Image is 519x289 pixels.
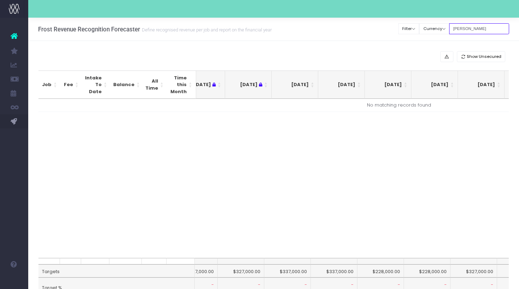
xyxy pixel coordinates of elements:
span: - [351,281,354,288]
th: Time this Month: activate to sort column ascending [167,71,196,99]
td: $327,000.00 [218,264,264,278]
span: - [304,281,307,288]
button: Show Unsecured [457,51,506,62]
h3: Frost Revenue Recognition Forecaster [38,26,272,33]
img: images/default_profile_image.png [9,275,19,285]
span: - [211,281,214,288]
th: Aug 25 : activate to sort column ascending [179,71,225,99]
td: $337,000.00 [311,264,357,278]
span: - [398,281,400,288]
td: $327,000.00 [451,264,497,278]
th: Fee: activate to sort column ascending [60,71,82,99]
th: Sep 25 : activate to sort column ascending [225,71,272,99]
th: Intake To Date: activate to sort column ascending [81,71,111,99]
button: Filter [398,23,420,34]
button: Currency [419,23,449,34]
td: $337,000.00 [264,264,311,278]
th: Feb 26: activate to sort column ascending [458,71,505,99]
th: Nov 25: activate to sort column ascending [318,71,365,99]
span: - [444,281,447,288]
span: - [491,281,493,288]
small: Define recognised revenue per job and report on the financial year [140,26,272,33]
td: $228,000.00 [357,264,404,278]
th: Dec 25: activate to sort column ascending [365,71,411,99]
th: Balance: activate to sort column ascending [109,71,144,99]
th: Jan 26: activate to sort column ascending [411,71,458,99]
th: Oct 25: activate to sort column ascending [272,71,318,99]
input: Search... [449,23,509,34]
th: All Time: activate to sort column ascending [142,71,168,99]
span: - [258,281,260,288]
td: Targets [38,264,195,278]
span: Show Unsecured [467,54,501,60]
th: Job: activate to sort column ascending [38,71,61,99]
td: $228,000.00 [404,264,451,278]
